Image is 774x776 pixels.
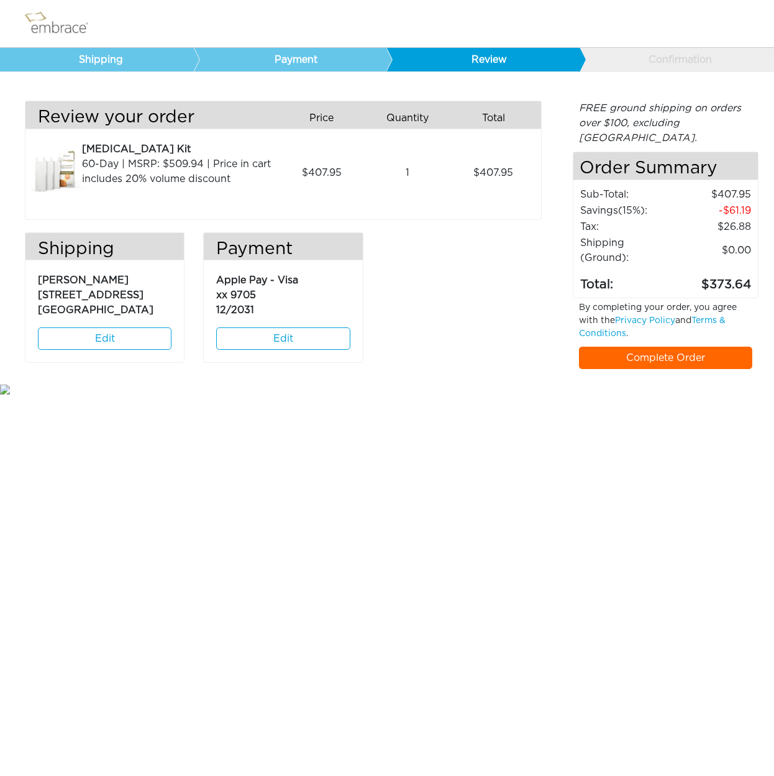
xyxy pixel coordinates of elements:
[674,235,752,266] td: $0.00
[674,266,752,294] td: 373.64
[216,305,254,315] span: 12/2031
[615,316,675,325] a: Privacy Policy
[580,266,674,294] td: Total:
[580,219,674,235] td: Tax:
[302,165,342,180] span: 407.95
[618,206,645,216] span: (15%)
[204,239,362,260] h3: Payment
[22,8,102,39] img: logo.png
[386,48,580,71] a: Review
[580,235,674,266] td: Shipping (Ground):
[570,301,762,347] div: By completing your order, you agree with the and .
[283,107,369,129] div: Price
[674,219,752,235] td: 26.88
[25,107,274,129] h3: Review your order
[25,239,184,260] h3: Shipping
[579,316,726,338] a: Terms & Conditions
[38,327,171,350] a: Edit
[580,186,674,203] td: Sub-Total:
[674,203,752,219] td: 61.19
[193,48,387,71] a: Payment
[580,203,674,219] td: Savings :
[25,142,88,204] img: a09f5d18-8da6-11e7-9c79-02e45ca4b85b.jpeg
[82,142,274,157] div: [MEDICAL_DATA] Kit
[406,165,409,180] span: 1
[455,107,541,129] div: Total
[473,165,513,180] span: 407.95
[579,48,773,71] a: Confirmation
[579,347,752,369] a: Complete Order
[573,152,758,180] h4: Order Summary
[216,275,298,285] span: Apple Pay - Visa
[216,290,256,300] span: xx 9705
[573,101,758,145] div: FREE ground shipping on orders over $100, excluding [GEOGRAPHIC_DATA].
[38,267,171,317] p: [PERSON_NAME] [STREET_ADDRESS] [GEOGRAPHIC_DATA]
[216,327,350,350] a: Edit
[82,157,274,186] div: 60-Day | MSRP: $509.94 | Price in cart includes 20% volume discount
[674,186,752,203] td: 407.95
[386,111,429,126] span: Quantity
